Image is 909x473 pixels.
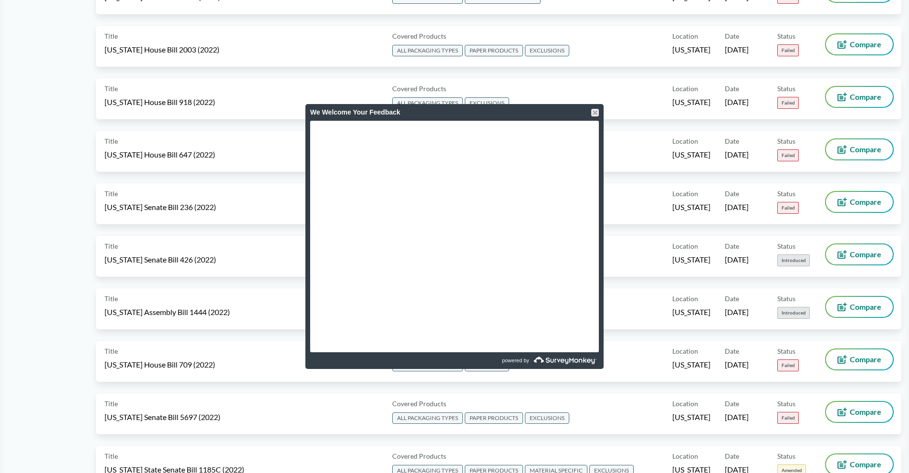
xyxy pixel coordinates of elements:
[392,97,463,109] span: ALL PACKAGING TYPES
[850,251,881,258] span: Compare
[456,352,599,369] a: powered by
[672,136,698,146] span: Location
[525,412,569,424] span: EXCLUSIONS
[725,451,739,461] span: Date
[725,136,739,146] span: Date
[826,34,893,54] button: Compare
[104,189,118,199] span: Title
[850,41,881,48] span: Compare
[672,294,698,304] span: Location
[392,45,463,56] span: ALL PACKAGING TYPES
[850,303,881,311] span: Compare
[672,451,698,461] span: Location
[826,192,893,212] button: Compare
[104,307,230,317] span: [US_STATE] Assembly Bill 1444 (2022)
[672,97,710,107] span: [US_STATE]
[672,399,698,409] span: Location
[777,254,810,266] span: Introduced
[465,412,523,424] span: PAPER PRODUCTS
[104,254,216,265] span: [US_STATE] Senate Bill 426 (2022)
[725,31,739,41] span: Date
[392,451,446,461] span: Covered Products
[104,149,215,160] span: [US_STATE] House Bill 647 (2022)
[104,359,215,370] span: [US_STATE] House Bill 709 (2022)
[672,84,698,94] span: Location
[672,202,710,212] span: [US_STATE]
[777,31,795,41] span: Status
[104,202,216,212] span: [US_STATE] Senate Bill 236 (2022)
[777,346,795,356] span: Status
[850,93,881,101] span: Compare
[850,356,881,363] span: Compare
[104,412,220,422] span: [US_STATE] Senate Bill 5697 (2022)
[725,97,749,107] span: [DATE]
[826,349,893,369] button: Compare
[777,241,795,251] span: Status
[777,44,799,56] span: Failed
[777,359,799,371] span: Failed
[826,244,893,264] button: Compare
[525,45,569,56] span: EXCLUSIONS
[672,241,698,251] span: Location
[392,412,463,424] span: ALL PACKAGING TYPES
[104,84,118,94] span: Title
[465,97,509,109] span: EXCLUSIONS
[777,202,799,214] span: Failed
[725,202,749,212] span: [DATE]
[850,146,881,153] span: Compare
[392,399,446,409] span: Covered Products
[502,352,529,369] span: powered by
[725,294,739,304] span: Date
[104,294,118,304] span: Title
[725,399,739,409] span: Date
[725,189,739,199] span: Date
[777,451,795,461] span: Status
[826,139,893,159] button: Compare
[725,307,749,317] span: [DATE]
[392,84,446,94] span: Covered Products
[826,402,893,422] button: Compare
[850,408,881,416] span: Compare
[777,412,799,424] span: Failed
[104,241,118,251] span: Title
[725,412,749,422] span: [DATE]
[777,136,795,146] span: Status
[777,149,799,161] span: Failed
[777,84,795,94] span: Status
[672,307,710,317] span: [US_STATE]
[672,31,698,41] span: Location
[725,359,749,370] span: [DATE]
[392,31,446,41] span: Covered Products
[104,399,118,409] span: Title
[725,44,749,55] span: [DATE]
[104,451,118,461] span: Title
[725,149,749,160] span: [DATE]
[725,241,739,251] span: Date
[672,149,710,160] span: [US_STATE]
[672,44,710,55] span: [US_STATE]
[672,412,710,422] span: [US_STATE]
[725,84,739,94] span: Date
[672,189,698,199] span: Location
[777,97,799,109] span: Failed
[725,254,749,265] span: [DATE]
[465,45,523,56] span: PAPER PRODUCTS
[104,44,219,55] span: [US_STATE] House Bill 2003 (2022)
[850,198,881,206] span: Compare
[104,136,118,146] span: Title
[777,294,795,304] span: Status
[672,359,710,370] span: [US_STATE]
[104,346,118,356] span: Title
[777,307,810,319] span: Introduced
[104,31,118,41] span: Title
[850,461,881,468] span: Compare
[777,189,795,199] span: Status
[310,104,599,121] div: We Welcome Your Feedback
[826,87,893,107] button: Compare
[826,297,893,317] button: Compare
[777,399,795,409] span: Status
[725,346,739,356] span: Date
[104,97,215,107] span: [US_STATE] House Bill 918 (2022)
[672,254,710,265] span: [US_STATE]
[672,346,698,356] span: Location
